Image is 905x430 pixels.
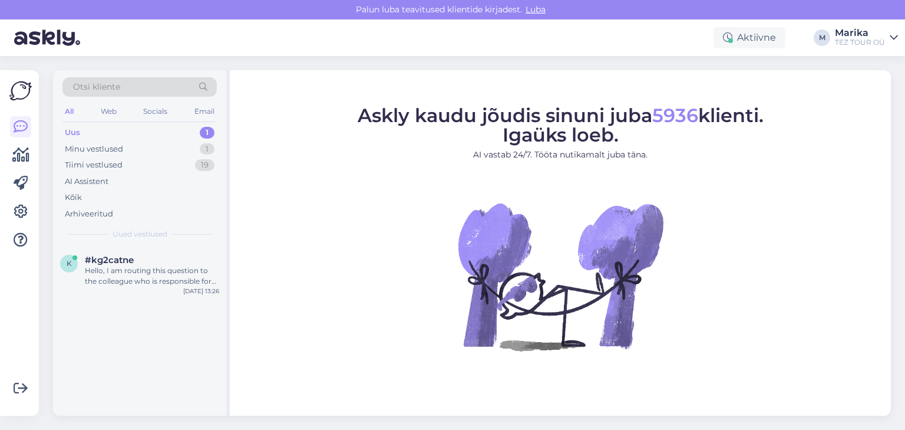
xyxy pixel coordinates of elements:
div: Web [98,104,119,119]
span: 5936 [652,103,698,126]
div: All [62,104,76,119]
img: Askly Logo [9,80,32,102]
div: 1 [200,127,214,139]
div: AI Assistent [65,176,108,188]
a: MarikaTEZ TOUR OÜ [835,28,898,47]
div: 19 [195,159,214,171]
div: Marika [835,28,885,38]
div: Tiimi vestlused [65,159,123,171]
div: [DATE] 13:26 [183,287,219,296]
div: Minu vestlused [65,143,123,155]
div: Arhiveeritud [65,208,113,220]
span: k [67,259,72,268]
p: AI vastab 24/7. Tööta nutikamalt juba täna. [358,148,764,160]
div: Uus [65,127,80,139]
div: 1 [200,143,214,155]
div: Email [192,104,217,119]
div: TEZ TOUR OÜ [835,38,885,47]
div: Hello, I am routing this question to the colleague who is responsible for this topic. The reply m... [85,265,219,287]
img: No Chat active [454,170,666,382]
span: Otsi kliente [73,81,120,93]
span: #kg2catne [85,255,134,265]
span: Uued vestlused [113,229,167,239]
div: Aktiivne [714,27,785,48]
div: Kõik [65,192,82,203]
span: Luba [522,4,549,15]
div: M [814,29,830,46]
div: Socials [141,104,170,119]
span: Askly kaudu jõudis sinuni juba klienti. Igaüks loeb. [358,103,764,146]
